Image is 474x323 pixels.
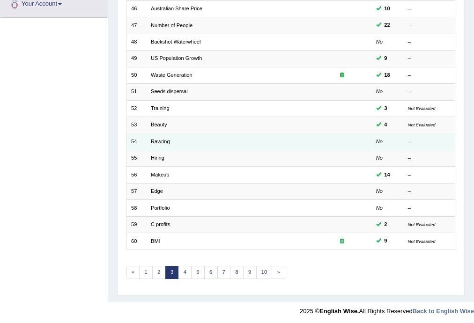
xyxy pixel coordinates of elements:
a: 7 [217,266,231,279]
td: 58 [126,200,147,216]
div: – [408,138,451,146]
span: You can still take this question [381,220,390,229]
div: – [408,188,451,195]
em: No [376,155,383,161]
a: 2 [152,266,166,279]
div: – [408,88,451,95]
a: Rawring [151,139,170,144]
td: 49 [126,51,147,67]
span: You can still take this question [381,121,390,129]
div: – [408,5,451,13]
span: You can still take this question [381,237,390,245]
div: – [408,38,451,46]
td: 55 [126,150,147,166]
td: 57 [126,183,147,199]
a: 6 [204,266,218,279]
a: 5 [191,266,205,279]
span: You can still take this question [381,54,390,63]
a: 1 [139,266,153,279]
a: BMI [151,238,160,244]
td: 53 [126,117,147,133]
span: You can still take this question [381,5,393,13]
div: – [408,154,451,162]
td: 47 [126,17,147,34]
div: – [408,205,451,212]
a: Back to English Wise [413,308,474,315]
td: 59 [126,216,147,233]
td: 46 [126,0,147,17]
a: 10 [256,266,273,279]
em: No [376,188,383,194]
a: Waste Generation [151,72,193,78]
small: Not Evaluated [408,122,436,127]
a: Portfolio [151,205,170,211]
a: « [126,266,140,279]
a: Seeds dispersal [151,88,188,94]
a: Australian Share Price [151,6,202,11]
em: No [376,139,383,144]
div: – [408,72,451,79]
a: C profits [151,221,170,227]
td: 50 [126,67,147,83]
div: Exam occurring question [316,238,367,245]
a: Number of People [151,22,193,28]
a: US Population Growth [151,55,202,61]
a: Hiring [151,155,164,161]
a: 8 [230,266,244,279]
td: 48 [126,34,147,50]
small: Not Evaluated [408,239,436,244]
td: 51 [126,84,147,100]
a: 9 [243,266,257,279]
span: You can still take this question [381,21,393,29]
a: » [272,266,285,279]
em: No [376,39,383,44]
a: Makeup [151,172,169,177]
td: 52 [126,100,147,117]
div: – [408,171,451,179]
div: – [408,22,451,29]
a: 3 [165,266,179,279]
em: No [376,88,383,94]
td: 54 [126,133,147,150]
td: 56 [126,167,147,183]
div: – [408,55,451,62]
small: Not Evaluated [408,106,436,111]
span: You can still take this question [381,104,390,113]
a: Beauty [151,122,167,127]
em: No [376,205,383,211]
strong: English Wise. [319,308,359,315]
span: You can still take this question [381,171,393,179]
a: 4 [178,266,192,279]
div: Exam occurring question [316,72,367,79]
a: Backshot Waterwheel [151,39,200,44]
small: Not Evaluated [408,222,436,227]
a: Edge [151,188,163,194]
div: 2025 © All Rights Reserved [300,302,474,316]
td: 60 [126,233,147,250]
a: Training [151,105,170,111]
span: You can still take this question [381,71,393,80]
